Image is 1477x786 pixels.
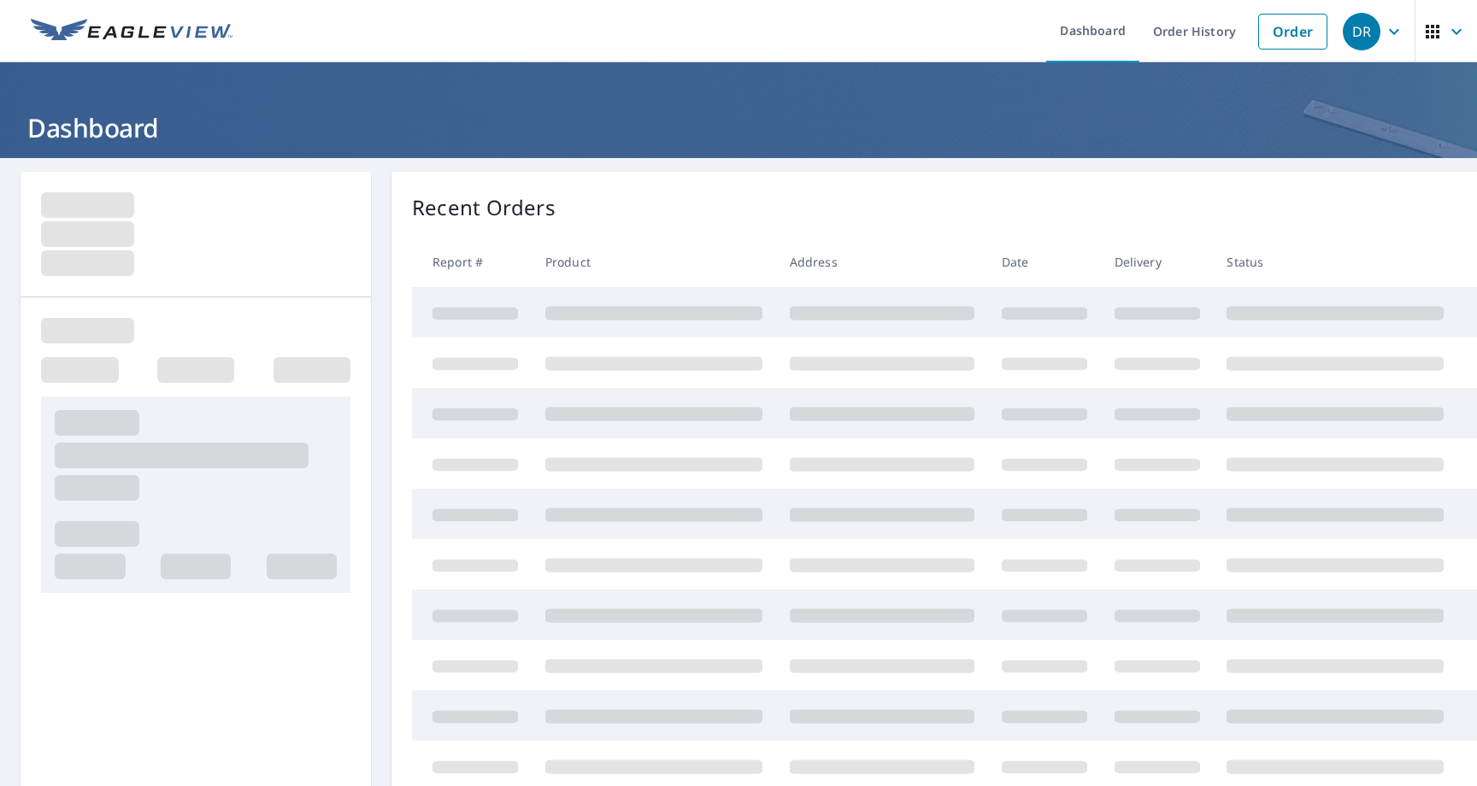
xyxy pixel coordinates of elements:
div: DR [1343,13,1380,50]
th: Delivery [1101,237,1214,287]
th: Address [776,237,988,287]
th: Date [988,237,1101,287]
th: Product [532,237,776,287]
img: EV Logo [31,19,232,44]
th: Status [1213,237,1457,287]
p: Recent Orders [412,192,556,223]
th: Report # [412,237,532,287]
h1: Dashboard [21,110,1456,145]
a: Order [1258,14,1327,50]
